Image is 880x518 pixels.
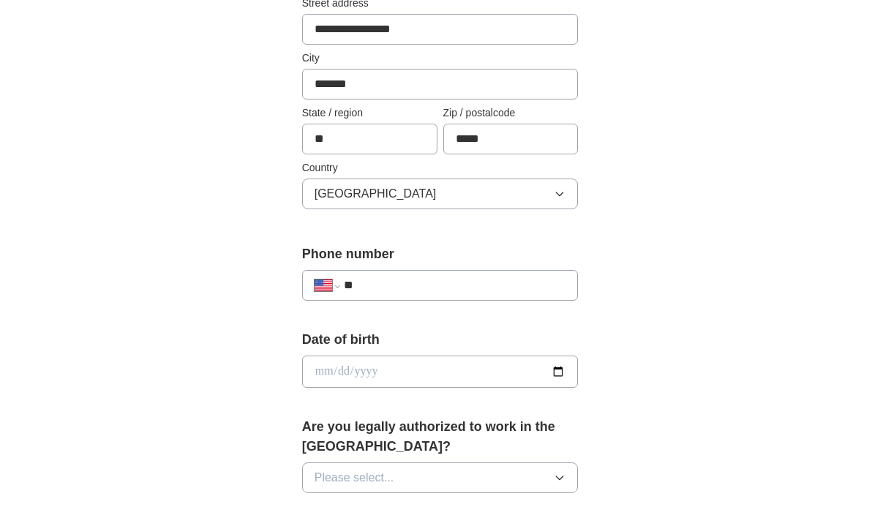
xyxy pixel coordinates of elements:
label: Date of birth [302,330,579,350]
label: City [302,50,579,66]
span: [GEOGRAPHIC_DATA] [315,185,437,203]
label: Zip / postalcode [443,105,579,121]
label: Country [302,160,579,176]
label: Are you legally authorized to work in the [GEOGRAPHIC_DATA]? [302,417,579,457]
button: [GEOGRAPHIC_DATA] [302,179,579,209]
span: Please select... [315,469,394,487]
button: Please select... [302,462,579,493]
label: Phone number [302,244,579,264]
label: State / region [302,105,437,121]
